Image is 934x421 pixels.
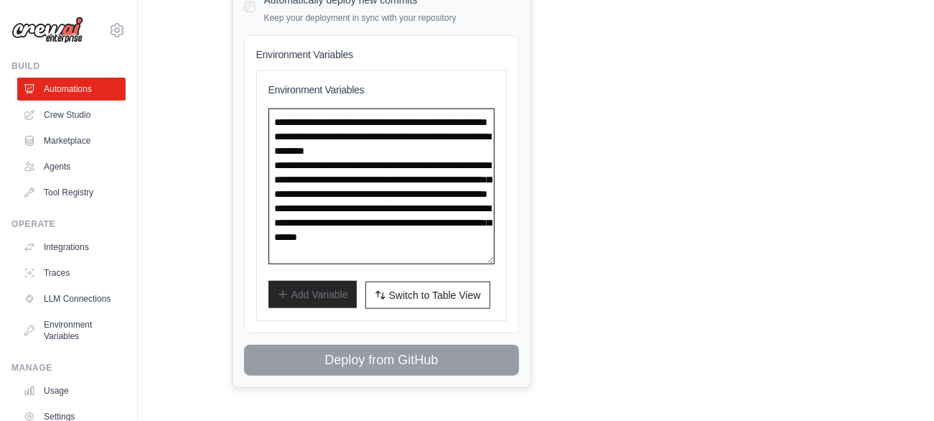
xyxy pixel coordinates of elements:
iframe: Chat Widget [862,352,934,421]
button: Deploy from GitHub [244,345,520,376]
a: Environment Variables [17,313,126,348]
span: Switch to Table View [389,288,481,302]
div: Manage [11,362,126,374]
a: LLM Connections [17,287,126,310]
a: Marketplace [17,129,126,152]
button: Add Variable [268,281,357,308]
a: Usage [17,379,126,402]
p: Keep your deployment in sync with your repository [263,12,456,24]
a: Crew Studio [17,103,126,126]
a: Traces [17,262,126,284]
h3: Environment Variables [268,83,495,97]
img: Logo [11,17,83,44]
h4: Environment Variables [256,47,508,62]
div: Operate [11,218,126,230]
a: Agents [17,155,126,178]
a: Integrations [17,236,126,259]
a: Automations [17,78,126,101]
div: Build [11,60,126,72]
a: Tool Registry [17,181,126,204]
button: Switch to Table View [365,282,490,309]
